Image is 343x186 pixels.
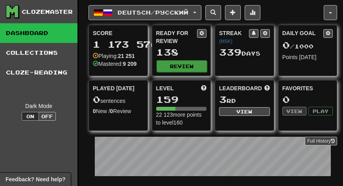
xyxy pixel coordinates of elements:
[282,43,313,50] span: / 1000
[156,111,207,126] div: 22 123 more points to level 160
[225,5,241,20] button: Add sentence to collection
[93,52,135,60] div: Playing:
[123,61,136,67] strong: 9 209
[219,46,242,58] span: 339
[264,84,270,92] span: This week in points, UTC
[219,39,232,44] a: (MSK)
[219,94,227,105] span: 3
[93,84,135,92] span: Played [DATE]
[156,29,197,45] div: Ready for Review
[282,39,290,50] span: 0
[110,108,113,114] strong: 0
[245,5,260,20] button: More stats
[219,29,249,45] div: Streak
[219,47,270,58] div: Day s
[6,175,65,183] span: Open feedback widget
[282,53,333,61] div: Points [DATE]
[156,47,207,57] div: 138
[89,5,201,20] button: Deutsch/Русский
[93,39,144,49] div: 1 173 576
[157,60,207,72] button: Review
[93,29,144,37] div: Score
[93,60,136,68] div: Mastered:
[305,137,337,145] a: Full History
[282,95,333,104] div: 0
[22,8,73,16] div: Clozemaster
[282,107,307,115] button: View
[219,107,270,116] button: View
[93,107,144,115] div: New / Review
[308,107,333,115] button: Play
[6,102,72,110] div: Dark Mode
[118,9,188,16] span: Deutsch / Русский
[205,5,221,20] button: Search sentences
[118,53,135,59] strong: 21 251
[156,95,207,104] div: 159
[93,108,96,114] strong: 0
[93,94,100,105] span: 0
[39,112,56,121] button: Off
[219,95,270,105] div: rd
[219,84,262,92] span: Leaderboard
[93,95,144,105] div: sentences
[156,84,174,92] span: Level
[282,29,324,38] div: Daily Goal
[282,84,333,92] div: Favorites
[22,112,39,121] button: On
